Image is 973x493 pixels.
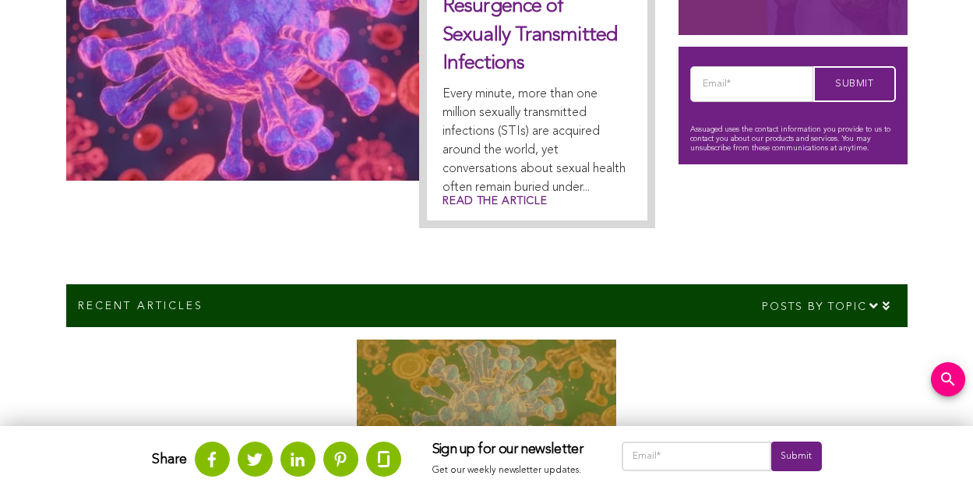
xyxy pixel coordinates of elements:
a: Read the article [442,193,547,210]
input: Email* [622,442,772,471]
strong: Share [152,452,187,466]
input: Email* [690,66,813,102]
p: Recent Articles [78,298,203,313]
input: Submit [813,66,896,102]
p: Every minute, more than one million sexually transmitted infections (STIs) are acquired around th... [442,85,631,197]
div: Posts by topic [749,284,908,327]
p: Get our weekly newsletter updates. [432,462,590,479]
img: glassdoor.svg [378,451,390,467]
input: Submit [771,442,821,471]
p: Assuaged uses the contact information you provide to us to contact you about our products and ser... [690,125,896,153]
h3: Sign up for our newsletter [432,442,590,459]
iframe: Chat Widget [895,418,973,493]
